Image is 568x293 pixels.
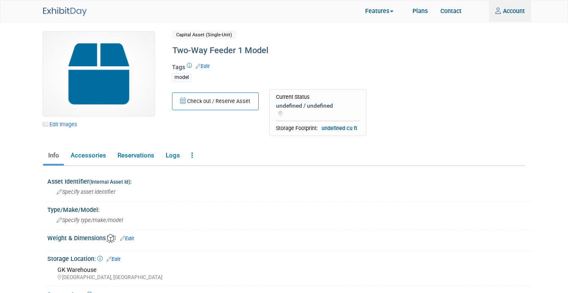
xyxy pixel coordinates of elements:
[43,7,87,16] img: ExhibitDay
[319,125,360,132] span: undefined cu ft
[47,175,531,186] div: Asset Identifier :
[172,92,259,110] button: Check out / Reserve Asset
[106,256,120,262] a: Edit
[106,234,116,243] img: Asset Weight and Dimensions
[89,179,130,185] small: (Internal Asset Id)
[43,32,155,116] img: Capital-Asset-Icon-2.png
[57,217,123,223] span: Specify type/make/model
[172,30,236,39] span: Capital Asset (Single-Unit)
[406,0,434,22] a: Plans
[276,94,360,100] div: Current Status
[172,73,191,82] div: model
[57,266,96,273] span: GK Warehouse
[47,252,531,263] div: Storage Location:
[359,1,406,22] a: Features
[172,63,489,87] div: Tags
[43,119,81,130] a: Edit Images
[57,189,115,195] span: Specify asset identifier
[434,0,468,22] a: Contact
[57,274,525,281] div: [GEOGRAPHIC_DATA], [GEOGRAPHIC_DATA]
[47,232,531,243] div: Weight & Dimensions
[43,147,64,164] a: Info
[276,125,360,132] div: Storage Footprint:
[276,102,360,109] div: undefined / undefined
[161,147,185,164] a: Logs
[169,43,489,58] div: Two-Way Feeder 1 Model
[112,147,159,164] a: Reservations
[47,203,531,214] div: Type/Make/Model:
[66,147,111,164] a: Accessories
[120,236,134,241] a: Edit
[489,0,531,22] a: Account
[196,63,210,69] a: Edit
